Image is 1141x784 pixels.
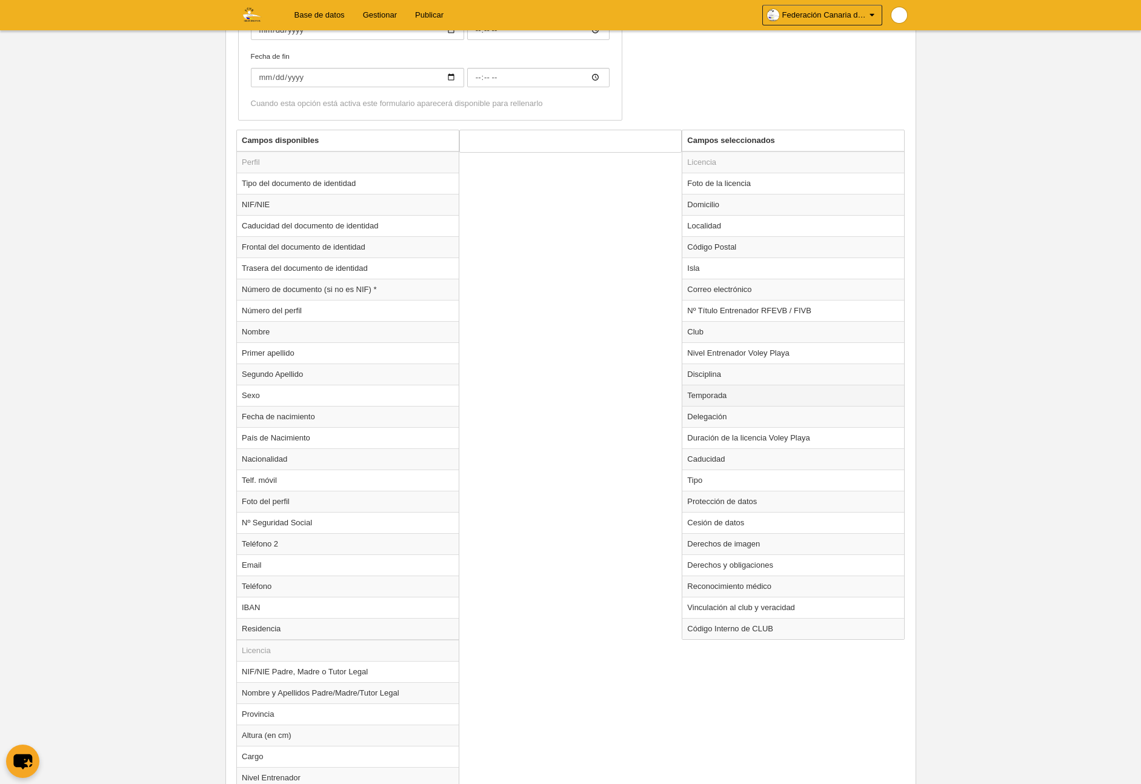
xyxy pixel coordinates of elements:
[237,512,459,533] td: Nº Seguridad Social
[237,321,459,342] td: Nombre
[237,576,459,597] td: Teléfono
[682,215,904,236] td: Localidad
[237,725,459,746] td: Altura (en cm)
[6,745,39,778] button: chat-button
[237,130,459,151] th: Campos disponibles
[237,342,459,364] td: Primer apellido
[237,257,459,279] td: Trasera del documento de identidad
[467,68,610,87] input: Fecha de fin
[682,279,904,300] td: Correo electrónico
[237,491,459,512] td: Foto del perfil
[682,385,904,406] td: Temporada
[237,618,459,640] td: Residencia
[682,364,904,385] td: Disciplina
[682,342,904,364] td: Nivel Entrenador Voley Playa
[237,173,459,194] td: Tipo del documento de identidad
[767,9,779,21] img: OaKdMG7jwavG.30x30.jpg
[682,321,904,342] td: Club
[682,151,904,173] td: Licencia
[237,703,459,725] td: Provincia
[682,173,904,194] td: Foto de la licencia
[237,427,459,448] td: País de Nacimiento
[682,257,904,279] td: Isla
[682,491,904,512] td: Protección de datos
[237,194,459,215] td: NIF/NIE
[682,130,904,151] th: Campos seleccionados
[237,597,459,618] td: IBAN
[237,215,459,236] td: Caducidad del documento de identidad
[237,554,459,576] td: Email
[682,512,904,533] td: Cesión de datos
[225,7,276,22] img: Federación Canaria de Voleibol
[682,300,904,321] td: Nº Título Entrenador RFEVB / FIVB
[762,5,882,25] a: Federación Canaria de Voleibol
[237,364,459,385] td: Segundo Apellido
[237,682,459,703] td: Nombre y Apellidos Padre/Madre/Tutor Legal
[237,151,459,173] td: Perfil
[682,618,904,639] td: Código Interno de CLUB
[682,576,904,597] td: Reconocimiento médico
[237,300,459,321] td: Número del perfil
[682,470,904,491] td: Tipo
[782,9,867,21] span: Federación Canaria de Voleibol
[251,51,610,87] label: Fecha de fin
[682,194,904,215] td: Domicilio
[237,746,459,767] td: Cargo
[891,7,907,23] img: Pap9wwVNPjNR.30x30.jpg
[237,533,459,554] td: Teléfono 2
[682,533,904,554] td: Derechos de imagen
[682,554,904,576] td: Derechos y obligaciones
[237,661,459,682] td: NIF/NIE Padre, Madre o Tutor Legal
[237,279,459,300] td: Número de documento (si no es NIF) *
[237,385,459,406] td: Sexo
[682,406,904,427] td: Delegación
[237,640,459,662] td: Licencia
[251,98,610,109] div: Cuando esta opción está activa este formulario aparecerá disponible para rellenarlo
[251,68,464,87] input: Fecha de fin
[682,236,904,257] td: Código Postal
[237,236,459,257] td: Frontal del documento de identidad
[682,448,904,470] td: Caducidad
[682,597,904,618] td: Vinculación al club y veracidad
[237,448,459,470] td: Nacionalidad
[237,470,459,491] td: Telf. móvil
[682,427,904,448] td: Duración de la licencia Voley Playa
[237,406,459,427] td: Fecha de nacimiento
